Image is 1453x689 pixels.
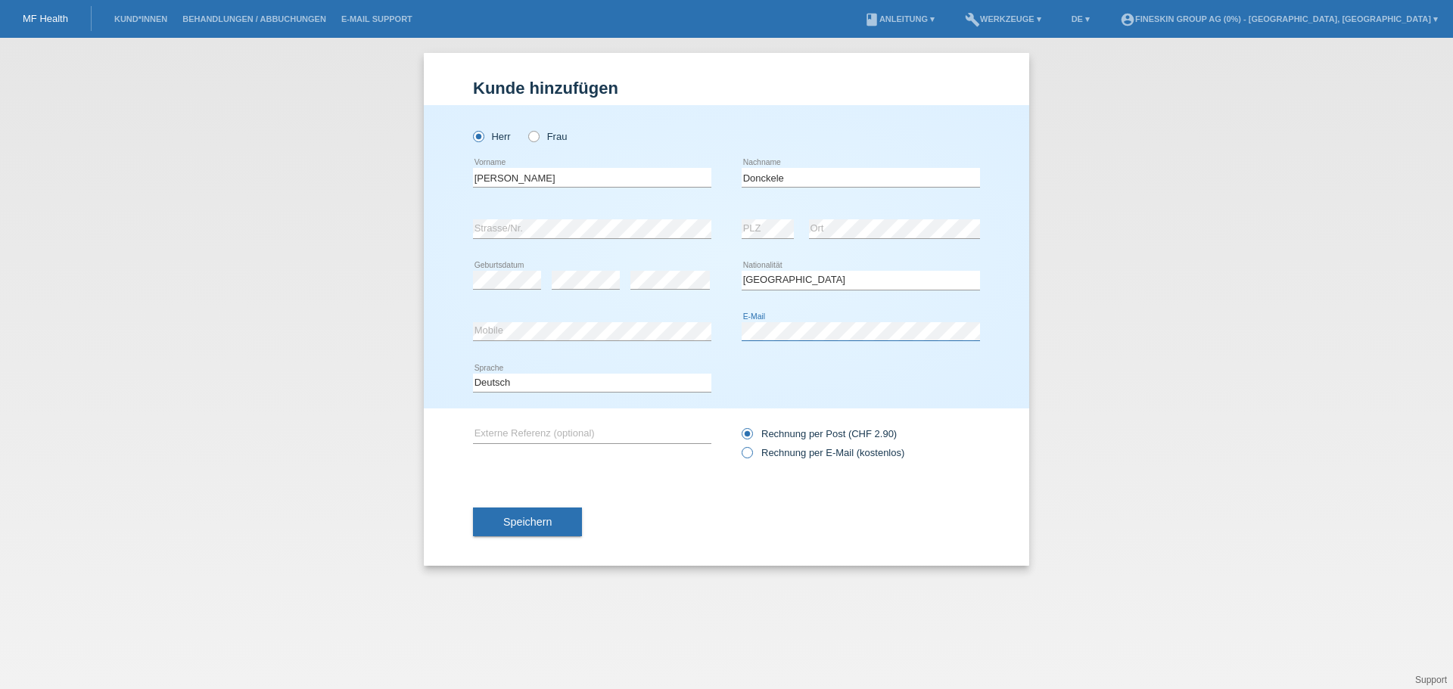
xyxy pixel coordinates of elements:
a: Behandlungen / Abbuchungen [175,14,334,23]
label: Rechnung per Post (CHF 2.90) [742,428,897,439]
a: MF Health [23,13,68,24]
i: account_circle [1120,12,1135,27]
a: account_circleFineSkin Group AG (0%) - [GEOGRAPHIC_DATA], [GEOGRAPHIC_DATA] ▾ [1112,14,1445,23]
input: Rechnung per E-Mail (kostenlos) [742,447,751,466]
input: Rechnung per Post (CHF 2.90) [742,428,751,447]
span: Speichern [503,516,552,528]
a: Kund*innen [107,14,175,23]
a: E-Mail Support [334,14,420,23]
input: Frau [528,131,538,141]
label: Herr [473,131,511,142]
button: Speichern [473,507,582,536]
i: build [965,12,980,27]
a: buildWerkzeuge ▾ [957,14,1049,23]
a: Support [1415,675,1447,685]
i: book [864,12,879,27]
a: DE ▾ [1064,14,1097,23]
label: Rechnung per E-Mail (kostenlos) [742,447,904,458]
a: bookAnleitung ▾ [857,14,942,23]
label: Frau [528,131,567,142]
input: Herr [473,131,483,141]
h1: Kunde hinzufügen [473,79,980,98]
